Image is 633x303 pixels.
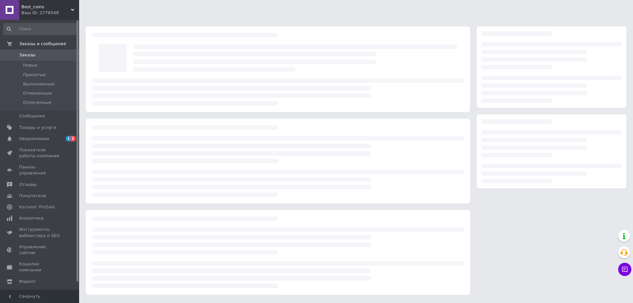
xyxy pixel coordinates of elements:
span: Отзывы [19,182,37,188]
span: Каталог ProSale [19,204,55,210]
span: Best_coins [21,4,71,10]
span: Отмененные [23,90,52,96]
span: Маркет [19,279,36,285]
span: Заказы [19,52,35,58]
span: Заказы и сообщения [19,41,66,47]
span: Кошелек компании [19,261,61,273]
span: Новые [23,62,38,68]
span: 1 [71,136,76,141]
div: Ваш ID: 2776549 [21,10,79,16]
button: Чат с покупателем [618,263,631,276]
span: 1 [66,136,71,141]
span: Выполненные [23,81,55,87]
span: Показатели работы компании [19,147,61,159]
span: Принятые [23,72,46,78]
span: Уведомления [19,136,49,142]
span: Оплаченные [23,100,51,106]
span: Аналитика [19,215,44,221]
span: Управление сайтом [19,244,61,256]
span: Сообщения [19,113,45,119]
span: Товары и услуги [19,125,56,131]
span: Панель управления [19,164,61,176]
input: Поиск [3,23,78,35]
span: Покупатели [19,193,46,199]
span: Инструменты вебмастера и SEO [19,227,61,238]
